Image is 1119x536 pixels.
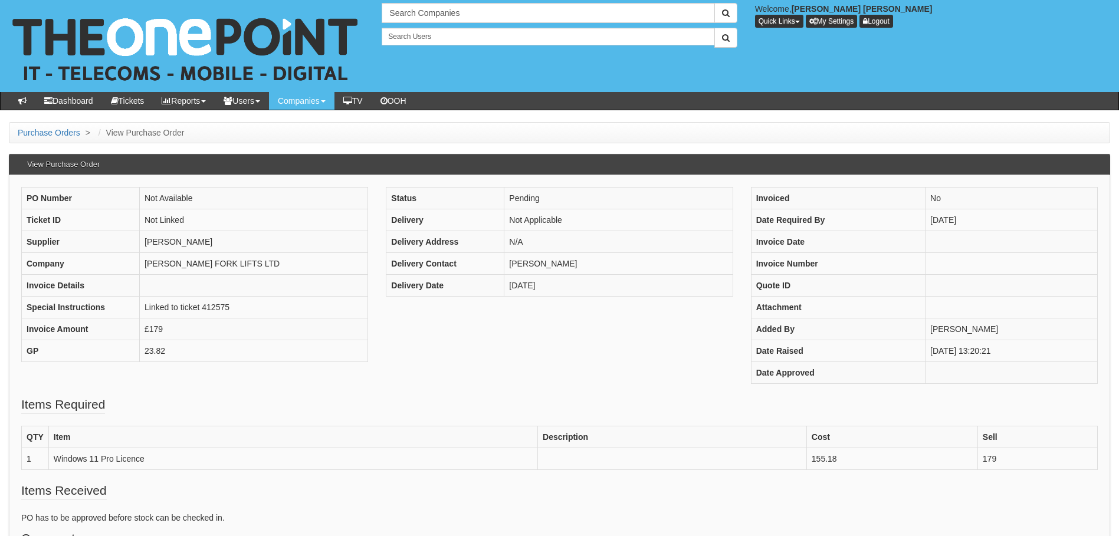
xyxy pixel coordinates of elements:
th: Invoice Number [751,253,925,275]
a: Purchase Orders [18,128,80,137]
span: > [83,128,93,137]
th: Invoiced [751,188,925,209]
th: Invoice Details [22,275,140,297]
td: [PERSON_NAME] FORK LIFTS LTD [140,253,368,275]
th: Sell [977,426,1097,448]
th: Date Required By [751,209,925,231]
td: Pending [504,188,733,209]
th: Invoice Date [751,231,925,253]
p: PO has to be approved before stock can be checked in. [21,512,1098,524]
a: Dashboard [35,92,102,110]
td: Linked to ticket 412575 [140,297,368,318]
th: Status [386,188,504,209]
th: Supplier [22,231,140,253]
td: [PERSON_NAME] [504,253,733,275]
th: GP [22,340,140,362]
button: Quick Links [755,15,803,28]
th: Added By [751,318,925,340]
th: Delivery Date [386,275,504,297]
td: 1 [22,448,49,470]
td: No [926,188,1098,209]
td: N/A [504,231,733,253]
td: 179 [977,448,1097,470]
th: Item [48,426,537,448]
td: [DATE] 13:20:21 [926,340,1098,362]
th: QTY [22,426,49,448]
td: 23.82 [140,340,368,362]
th: Delivery Address [386,231,504,253]
th: Company [22,253,140,275]
a: Tickets [102,92,153,110]
legend: Items Received [21,482,107,500]
th: Delivery Contact [386,253,504,275]
td: [PERSON_NAME] [140,231,368,253]
td: 155.18 [806,448,977,470]
a: Companies [269,92,334,110]
a: Reports [153,92,215,110]
th: Date Raised [751,340,925,362]
th: Date Approved [751,362,925,384]
b: [PERSON_NAME] [PERSON_NAME] [792,4,933,14]
legend: Items Required [21,396,105,414]
li: View Purchase Order [96,127,185,139]
th: PO Number [22,188,140,209]
div: Welcome, [746,3,1119,28]
th: Invoice Amount [22,318,140,340]
td: Windows 11 Pro Licence [48,448,537,470]
td: Not Linked [140,209,368,231]
h3: View Purchase Order [21,154,106,175]
td: £179 [140,318,368,340]
a: OOH [372,92,415,110]
td: Not Available [140,188,368,209]
th: Cost [806,426,977,448]
td: [DATE] [926,209,1098,231]
th: Quote ID [751,275,925,297]
th: Delivery [386,209,504,231]
th: Attachment [751,297,925,318]
input: Search Companies [382,3,714,23]
a: Logout [859,15,893,28]
th: Special Instructions [22,297,140,318]
input: Search Users [382,28,714,45]
td: [DATE] [504,275,733,297]
td: [PERSON_NAME] [926,318,1098,340]
th: Ticket ID [22,209,140,231]
th: Description [538,426,807,448]
a: Users [215,92,269,110]
a: TV [334,92,372,110]
td: Not Applicable [504,209,733,231]
a: My Settings [806,15,858,28]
